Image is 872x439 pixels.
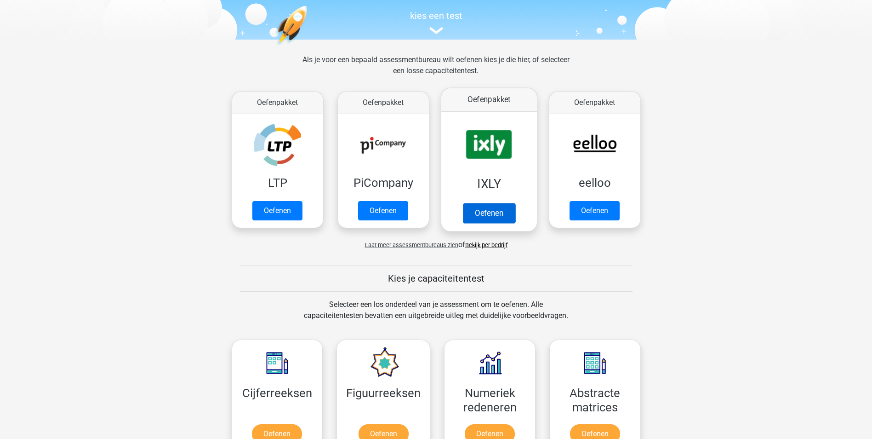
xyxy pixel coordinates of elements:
[225,10,648,35] a: kies een test
[225,232,648,250] div: of
[252,201,302,220] a: Oefenen
[365,242,458,248] span: Laat meer assessmentbureaus zien
[429,27,443,34] img: assessment
[570,201,620,220] a: Oefenen
[462,203,515,223] a: Oefenen
[225,10,648,21] h5: kies een test
[295,54,577,87] div: Als je voor een bepaald assessmentbureau wilt oefenen kies je die hier, of selecteer een losse ca...
[275,6,343,89] img: oefenen
[358,201,408,220] a: Oefenen
[295,299,577,332] div: Selecteer een los onderdeel van je assessment om te oefenen. Alle capaciteitentesten bevatten een...
[240,273,633,284] h5: Kies je capaciteitentest
[465,242,507,248] a: Bekijk per bedrijf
